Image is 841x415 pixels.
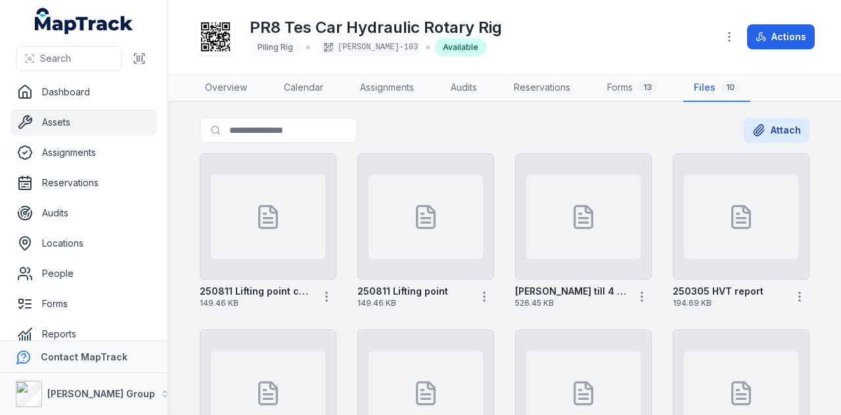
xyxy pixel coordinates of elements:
[435,38,486,57] div: Available
[350,74,424,102] a: Assignments
[503,74,581,102] a: Reservations
[11,321,157,347] a: Reports
[721,80,740,95] div: 10
[638,80,657,95] div: 13
[11,260,157,287] a: People
[40,52,71,65] span: Search
[250,17,502,38] h1: PR8 Tes Car Hydraulic Rotary Rig
[11,109,157,135] a: Assets
[11,170,157,196] a: Reservations
[744,118,809,143] button: Attach
[357,298,469,308] span: 149.46 KB
[747,24,815,49] button: Actions
[440,74,488,102] a: Audits
[11,200,157,226] a: Audits
[673,285,763,298] strong: 250305 HVT report
[194,74,258,102] a: Overview
[258,42,293,52] span: Piling Rig
[200,285,311,298] strong: 250811 Lifting point cert
[11,291,157,317] a: Forms
[315,38,420,57] div: [PERSON_NAME]-103
[200,298,311,308] span: 149.46 KB
[11,230,157,256] a: Locations
[357,285,448,298] strong: 250811 Lifting point
[35,8,133,34] a: MapTrack
[515,285,627,298] strong: [PERSON_NAME] till 4 2026
[597,74,668,102] a: Forms13
[673,298,784,308] span: 194.69 KB
[515,298,627,308] span: 526.45 KB
[11,79,157,105] a: Dashboard
[47,388,155,399] strong: [PERSON_NAME] Group
[11,139,157,166] a: Assignments
[41,351,127,362] strong: Contact MapTrack
[683,74,750,102] a: Files10
[273,74,334,102] a: Calendar
[16,46,122,71] button: Search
